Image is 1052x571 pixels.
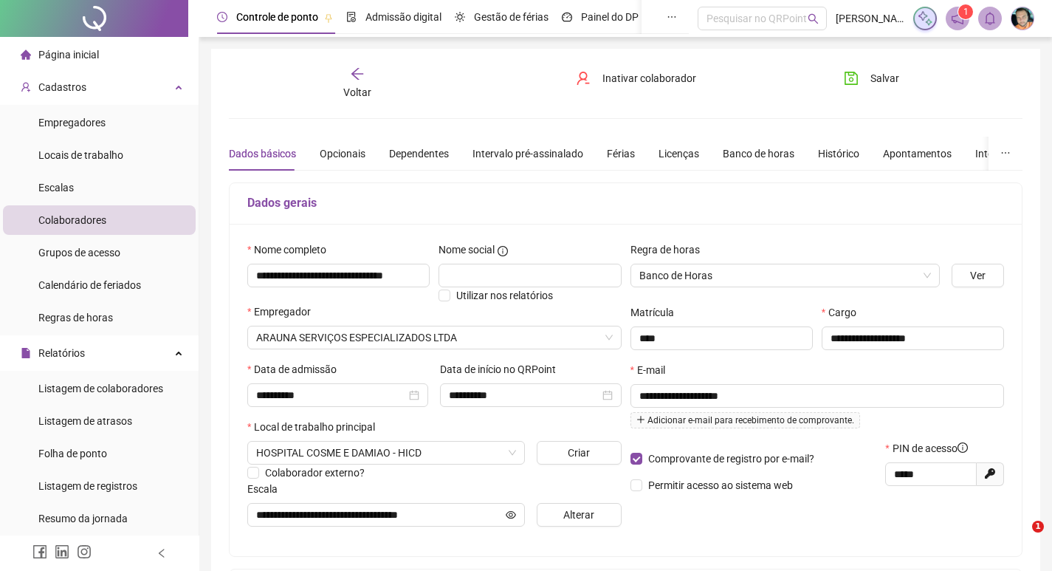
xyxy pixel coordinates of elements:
span: Controle de ponto [236,11,318,23]
span: ellipsis [667,12,677,22]
span: R. BENEDITO DE SOUZA BRITO, 4045 - INDUSTRIAL, PORTO VELHO - RO [256,442,516,464]
sup: 1 [958,4,973,19]
label: Data de início no QRPoint [440,361,565,377]
span: Salvar [870,70,899,86]
span: Alterar [563,507,594,523]
button: ellipsis [989,137,1022,171]
span: Gestão de férias [474,11,549,23]
span: user-add [21,82,31,92]
span: facebook [32,544,47,559]
span: ellipsis [1000,148,1011,158]
label: Cargo [822,304,866,321]
span: Criar [568,445,590,461]
span: eye [506,510,516,520]
h5: Dados gerais [247,194,1004,212]
span: Inativar colaborador [602,70,696,86]
span: plus [636,415,645,424]
span: linkedin [55,544,69,559]
label: Regra de horas [630,242,709,258]
span: notification [951,12,964,25]
span: Nome social [439,242,495,258]
span: dashboard [562,12,572,22]
label: Empregador [247,304,320,320]
span: 1 [963,7,969,17]
span: Página inicial [38,49,99,61]
label: E-mail [630,362,675,378]
div: Opcionais [320,146,365,162]
span: clock-circle [217,12,227,22]
div: Dependentes [389,146,449,162]
span: info-circle [958,442,968,453]
iframe: Intercom live chat [1002,521,1037,556]
span: Admissão digital [365,11,441,23]
span: Ver [970,267,986,284]
span: sun [455,12,465,22]
span: Grupos de acesso [38,247,120,259]
img: 16970 [1011,7,1034,30]
span: Listagem de colaboradores [38,383,163,394]
div: Licenças [659,146,699,162]
span: left [157,548,167,558]
button: Inativar colaborador [565,66,707,90]
span: Folha de ponto [38,448,107,459]
img: sparkle-icon.fc2bf0ac1784a2077858766a79e2daf3.svg [917,10,933,27]
span: Permitir acesso ao sistema web [648,479,793,491]
span: Relatórios [38,347,85,359]
span: Listagem de atrasos [38,415,132,427]
label: Local de trabalho principal [247,419,385,435]
label: Escala [247,481,287,497]
span: Escalas [38,182,74,194]
span: Adicionar e-mail para recebimento de comprovante. [630,412,860,428]
span: Empregadores [38,117,106,129]
span: Listagem de registros [38,480,137,492]
span: info-circle [498,246,508,256]
span: bell [983,12,997,25]
span: Colaboradores [38,214,106,226]
span: Utilizar nos relatórios [456,290,553,301]
span: Banco de Horas [639,264,931,287]
label: Matrícula [630,304,684,321]
span: instagram [77,544,92,559]
span: [PERSON_NAME] Serviços [836,10,904,27]
span: file-done [346,12,357,22]
span: save [844,71,859,86]
label: Nome completo [247,242,336,258]
div: Integrações [975,146,1030,162]
span: user-delete [576,71,591,86]
span: Resumo da jornada [38,513,128,524]
div: Apontamentos [883,146,952,162]
span: Regras de horas [38,312,113,324]
span: arrow-left [350,66,365,81]
span: Painel do DP [581,11,639,23]
span: Calendário de feriados [38,279,141,291]
span: home [21,49,31,60]
div: Intervalo pré-assinalado [472,146,583,162]
span: Cadastros [38,81,86,93]
button: Salvar [833,66,910,90]
span: Colaborador externo? [265,467,365,479]
div: Férias [607,146,635,162]
span: pushpin [324,13,333,22]
button: Alterar [537,503,622,527]
span: search [808,13,819,24]
div: Banco de horas [723,146,794,162]
button: Criar [537,441,622,465]
div: Dados básicos [229,146,296,162]
span: Voltar [343,86,371,98]
label: Data de admissão [247,361,346,377]
span: ARAUNA SERVIÇOS ESPECIALIZADOS LTDA [256,326,613,349]
span: file [21,348,31,358]
div: Histórico [818,146,859,162]
span: Comprovante de registro por e-mail? [648,453,814,465]
button: Ver [952,264,1004,287]
span: Locais de trabalho [38,149,123,161]
span: 1 [1032,521,1044,533]
span: PIN de acesso [893,440,968,457]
